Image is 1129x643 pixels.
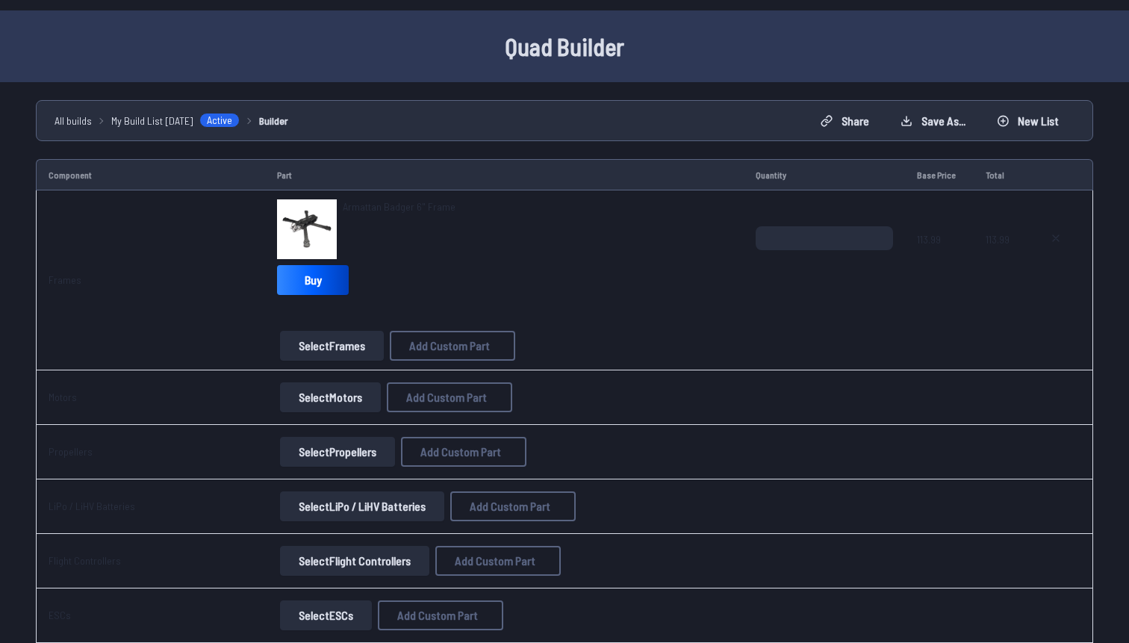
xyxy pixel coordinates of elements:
[378,600,503,630] button: Add Custom Part
[277,265,349,295] a: Buy
[277,199,337,259] img: image
[888,109,978,133] button: Save as...
[470,500,550,512] span: Add Custom Part
[409,340,490,352] span: Add Custom Part
[280,491,444,521] button: SelectLiPo / LiHV Batteries
[905,159,974,190] td: Base Price
[199,113,240,128] span: Active
[450,491,576,521] button: Add Custom Part
[49,391,77,403] a: Motors
[984,109,1072,133] button: New List
[401,437,526,467] button: Add Custom Part
[986,226,1014,298] span: 113.99
[280,382,381,412] button: SelectMotors
[280,546,429,576] button: SelectFlight Controllers
[277,331,387,361] a: SelectFrames
[280,331,384,361] button: SelectFrames
[435,546,561,576] button: Add Custom Part
[455,555,535,567] span: Add Custom Part
[111,113,193,128] span: My Build List [DATE]
[406,391,487,403] span: Add Custom Part
[49,273,81,286] a: Frames
[111,113,240,128] a: My Build List [DATE]Active
[277,600,375,630] a: SelectESCs
[87,28,1042,64] h1: Quad Builder
[36,159,265,190] td: Component
[420,446,501,458] span: Add Custom Part
[49,500,135,512] a: LiPo / LiHV Batteries
[277,382,384,412] a: SelectMotors
[280,600,372,630] button: SelectESCs
[55,113,92,128] a: All builds
[259,113,288,128] a: Builder
[397,609,478,621] span: Add Custom Part
[277,491,447,521] a: SelectLiPo / LiHV Batteries
[343,200,455,213] span: Armattan Badger 6" Frame
[974,159,1026,190] td: Total
[744,159,905,190] td: Quantity
[277,546,432,576] a: SelectFlight Controllers
[390,331,515,361] button: Add Custom Part
[49,609,71,621] a: ESCs
[280,437,395,467] button: SelectPropellers
[49,445,93,458] a: Propellers
[917,226,962,298] span: 113.99
[277,437,398,467] a: SelectPropellers
[49,554,121,567] a: Flight Controllers
[343,199,455,214] a: Armattan Badger 6" Frame
[808,109,882,133] button: Share
[387,382,512,412] button: Add Custom Part
[265,159,744,190] td: Part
